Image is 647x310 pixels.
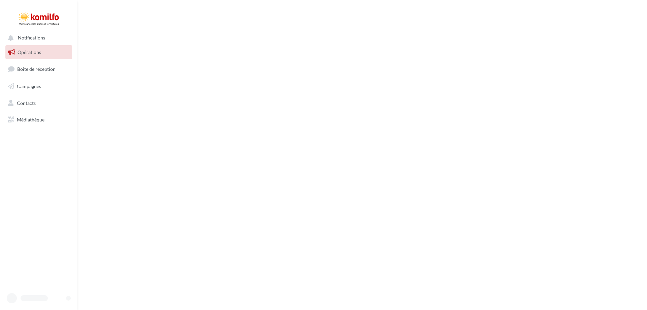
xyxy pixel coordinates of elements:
[4,96,73,110] a: Contacts
[17,100,36,106] span: Contacts
[4,113,73,127] a: Médiathèque
[17,83,41,89] span: Campagnes
[4,79,73,93] a: Campagnes
[17,66,56,72] span: Boîte de réception
[17,117,44,122] span: Médiathèque
[4,62,73,76] a: Boîte de réception
[4,45,73,59] a: Opérations
[18,35,45,41] span: Notifications
[18,49,41,55] span: Opérations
